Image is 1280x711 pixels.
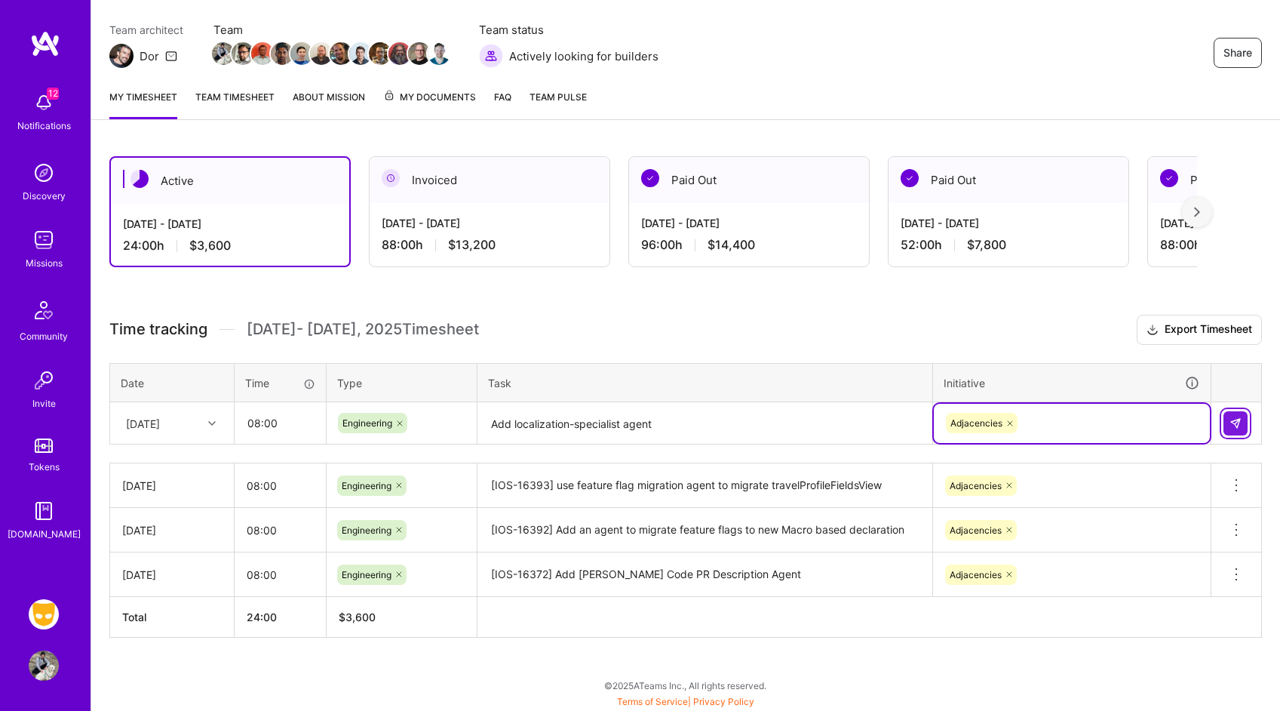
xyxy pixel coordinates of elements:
[35,439,53,453] img: tokens
[693,696,754,707] a: Privacy Policy
[189,238,231,254] span: $3,600
[617,696,754,707] span: |
[330,42,352,65] img: Team Member Avatar
[382,237,597,253] div: 88:00 h
[25,599,63,629] a: Grindr: Mobile + BE + Cloud
[23,188,66,204] div: Discovery
[109,320,207,339] span: Time tracking
[30,30,60,57] img: logo
[123,216,337,232] div: [DATE] - [DATE]
[29,225,59,255] img: teamwork
[901,237,1116,253] div: 52:00 h
[109,44,134,68] img: Team Architect
[382,169,400,187] img: Invoiced
[950,525,1002,536] span: Adjacencies
[235,510,326,550] input: HH:MM
[370,157,609,203] div: Invoiced
[390,41,410,66] a: Team Member Avatar
[1223,411,1249,436] div: null
[629,157,869,203] div: Paid Out
[529,91,587,103] span: Team Pulse
[529,89,587,119] a: Team Pulse
[1223,45,1252,60] span: Share
[950,480,1002,491] span: Adjacencies
[17,118,71,134] div: Notifications
[213,22,449,38] span: Team
[479,509,931,551] textarea: [IOS-16392] Add an agent to migrate feature flags to new Macro based declaration
[479,404,931,444] textarea: Add localization-specialist agent
[20,328,68,344] div: Community
[235,466,326,506] input: HH:MM
[428,42,450,65] img: Team Member Avatar
[1160,169,1178,187] img: Paid Out
[708,237,755,253] span: $14,400
[944,374,1200,392] div: Initiative
[641,237,857,253] div: 96:00 h
[369,42,391,65] img: Team Member Avatar
[1229,417,1242,429] img: Submit
[47,88,59,100] span: 12
[233,41,253,66] a: Team Member Avatar
[342,525,391,536] span: Engineering
[29,599,59,629] img: Grindr: Mobile + BE + Cloud
[950,569,1002,580] span: Adjacencies
[165,50,177,62] i: icon Mail
[29,459,60,475] div: Tokens
[1194,207,1200,217] img: right
[292,41,312,66] a: Team Member Avatar
[388,42,411,65] img: Team Member Avatar
[26,292,62,328] img: Community
[123,238,337,254] div: 24:00 h
[272,41,292,66] a: Team Member Avatar
[351,41,370,66] a: Team Member Avatar
[208,420,216,427] i: icon Chevron
[293,89,365,119] a: About Mission
[29,88,59,118] img: bell
[235,597,327,638] th: 24:00
[641,215,857,231] div: [DATE] - [DATE]
[331,41,351,66] a: Team Member Avatar
[251,42,274,65] img: Team Member Avatar
[253,41,272,66] a: Team Member Avatar
[91,666,1280,704] div: © 2025 ATeams Inc., All rights reserved.
[29,651,59,681] img: User Avatar
[122,522,222,538] div: [DATE]
[110,363,235,402] th: Date
[235,555,326,595] input: HH:MM
[29,158,59,188] img: discovery
[342,480,391,491] span: Engineering
[950,417,1002,429] span: Adjacencies
[235,403,325,443] input: HH:MM
[349,42,372,65] img: Team Member Avatar
[8,526,81,542] div: [DOMAIN_NAME]
[889,157,1128,203] div: Paid Out
[370,41,390,66] a: Team Member Avatar
[109,89,177,119] a: My timesheet
[408,42,431,65] img: Team Member Avatar
[312,41,331,66] a: Team Member Avatar
[1214,38,1262,68] button: Share
[310,42,333,65] img: Team Member Avatar
[130,170,149,188] img: Active
[110,597,235,638] th: Total
[617,696,688,707] a: Terms of Service
[271,42,293,65] img: Team Member Avatar
[342,569,391,580] span: Engineering
[327,363,477,402] th: Type
[213,41,233,66] a: Team Member Avatar
[901,169,919,187] img: Paid Out
[479,554,931,596] textarea: [IOS-16372] Add [PERSON_NAME] Code PR Description Agent
[25,651,63,681] a: User Avatar
[479,44,503,68] img: Actively looking for builders
[479,22,658,38] span: Team status
[126,415,160,431] div: [DATE]
[122,567,222,583] div: [DATE]
[29,496,59,526] img: guide book
[140,48,159,64] div: Dor
[339,611,376,623] span: $ 3,600
[1137,315,1262,345] button: Export Timesheet
[477,363,933,402] th: Task
[290,42,313,65] img: Team Member Avatar
[967,237,1006,253] span: $7,800
[342,417,392,429] span: Engineering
